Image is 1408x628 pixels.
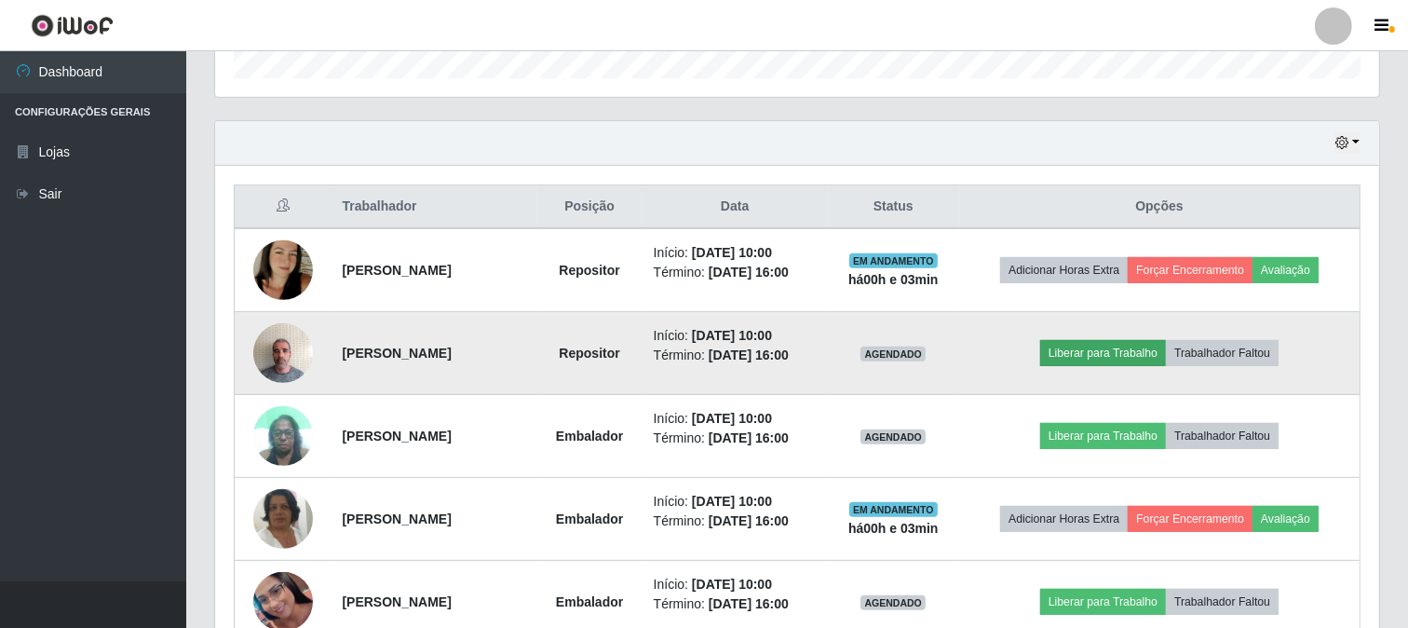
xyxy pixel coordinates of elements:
strong: Embalador [556,429,623,444]
li: Início: [654,492,817,512]
th: Data [643,185,828,229]
li: Término: [654,512,817,531]
button: Forçar Encerramento [1128,257,1252,283]
button: Liberar para Trabalho [1040,340,1166,366]
strong: Repositor [559,263,619,278]
time: [DATE] 10:00 [692,494,772,509]
button: Trabalhador Faltou [1166,340,1279,366]
time: [DATE] 10:00 [692,577,772,592]
time: [DATE] 16:00 [709,265,789,280]
strong: Embalador [556,594,623,609]
img: CoreUI Logo [31,14,114,37]
li: Início: [654,326,817,346]
span: AGENDADO [860,430,926,444]
li: Início: [654,243,817,263]
strong: [PERSON_NAME] [342,512,451,526]
button: Avaliação [1252,257,1319,283]
button: Trabalhador Faltou [1166,589,1279,615]
button: Adicionar Horas Extra [1000,506,1128,532]
time: [DATE] 10:00 [692,411,772,426]
th: Opções [959,185,1360,229]
strong: [PERSON_NAME] [342,263,451,278]
time: [DATE] 16:00 [709,513,789,528]
span: AGENDADO [860,347,926,362]
img: 1707417653840.jpeg [253,313,313,392]
button: Avaliação [1252,506,1319,532]
strong: Repositor [559,346,619,361]
time: [DATE] 16:00 [709,348,789,362]
button: Trabalhador Faltou [1166,423,1279,449]
strong: Embalador [556,512,623,526]
time: [DATE] 16:00 [709,430,789,445]
img: 1704231584676.jpeg [253,396,313,475]
strong: [PERSON_NAME] [342,429,451,444]
li: Término: [654,429,817,448]
time: [DATE] 10:00 [692,245,772,260]
th: Trabalhador [331,185,536,229]
span: EM ANDAMENTO [849,253,938,268]
strong: há 00 h e 03 min [848,272,939,287]
th: Status [828,185,960,229]
button: Adicionar Horas Extra [1000,257,1128,283]
span: EM ANDAMENTO [849,502,938,517]
li: Término: [654,263,817,282]
strong: [PERSON_NAME] [342,594,451,609]
li: Término: [654,594,817,614]
button: Liberar para Trabalho [1040,423,1166,449]
span: AGENDADO [860,595,926,610]
li: Início: [654,409,817,429]
li: Término: [654,346,817,365]
th: Posição [537,185,643,229]
img: 1676496034794.jpeg [253,466,313,572]
button: Liberar para Trabalho [1040,589,1166,615]
button: Forçar Encerramento [1128,506,1252,532]
time: [DATE] 16:00 [709,596,789,611]
strong: [PERSON_NAME] [342,346,451,361]
time: [DATE] 10:00 [692,328,772,343]
img: 1682443314153.jpeg [253,217,313,323]
li: Início: [654,575,817,594]
strong: há 00 h e 03 min [848,521,939,536]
